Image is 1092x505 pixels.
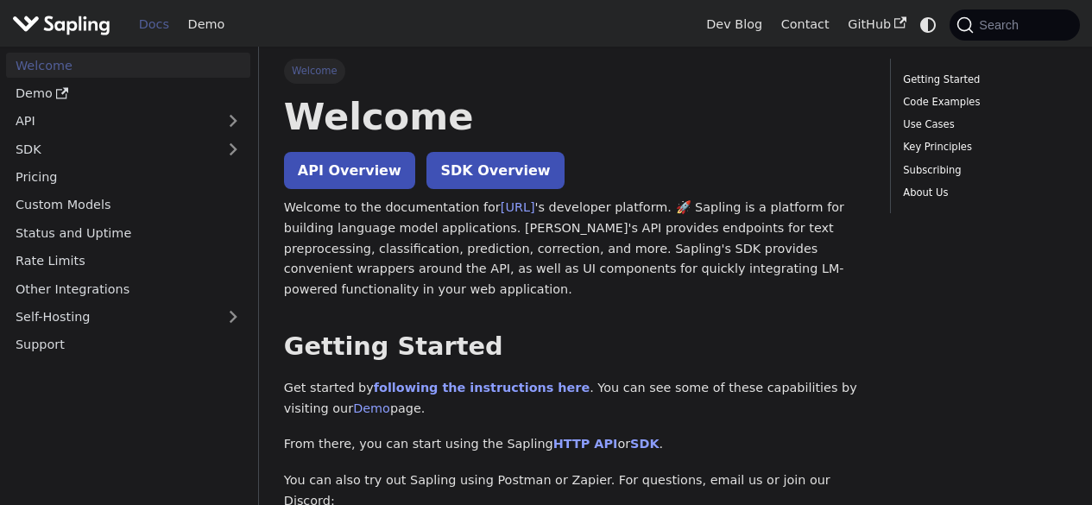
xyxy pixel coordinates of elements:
[284,152,415,189] a: API Overview
[284,93,865,140] h1: Welcome
[374,381,590,395] a: following the instructions here
[284,59,865,83] nav: Breadcrumbs
[284,59,345,83] span: Welcome
[501,200,535,214] a: [URL]
[838,11,915,38] a: GitHub
[916,12,941,37] button: Switch between dark and light mode (currently system mode)
[284,198,865,300] p: Welcome to the documentation for 's developer platform. 🚀 Sapling is a platform for building lang...
[284,434,865,455] p: From there, you can start using the Sapling or .
[6,109,216,134] a: API
[903,185,1061,201] a: About Us
[6,276,250,301] a: Other Integrations
[12,12,110,37] img: Sapling.ai
[129,11,179,38] a: Docs
[12,12,117,37] a: Sapling.aiSapling.ai
[426,152,564,189] a: SDK Overview
[903,72,1061,88] a: Getting Started
[6,332,250,357] a: Support
[6,193,250,218] a: Custom Models
[772,11,839,38] a: Contact
[903,94,1061,110] a: Code Examples
[903,162,1061,179] a: Subscribing
[284,331,865,363] h2: Getting Started
[6,136,216,161] a: SDK
[6,53,250,78] a: Welcome
[903,117,1061,133] a: Use Cases
[6,81,250,106] a: Demo
[553,437,618,451] a: HTTP API
[216,109,250,134] button: Expand sidebar category 'API'
[6,249,250,274] a: Rate Limits
[630,437,659,451] a: SDK
[216,136,250,161] button: Expand sidebar category 'SDK'
[284,378,865,420] p: Get started by . You can see some of these capabilities by visiting our page.
[6,165,250,190] a: Pricing
[903,139,1061,155] a: Key Principles
[6,305,250,330] a: Self-Hosting
[950,9,1079,41] button: Search (Command+K)
[179,11,234,38] a: Demo
[6,220,250,245] a: Status and Uptime
[353,401,390,415] a: Demo
[974,18,1029,32] span: Search
[697,11,771,38] a: Dev Blog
